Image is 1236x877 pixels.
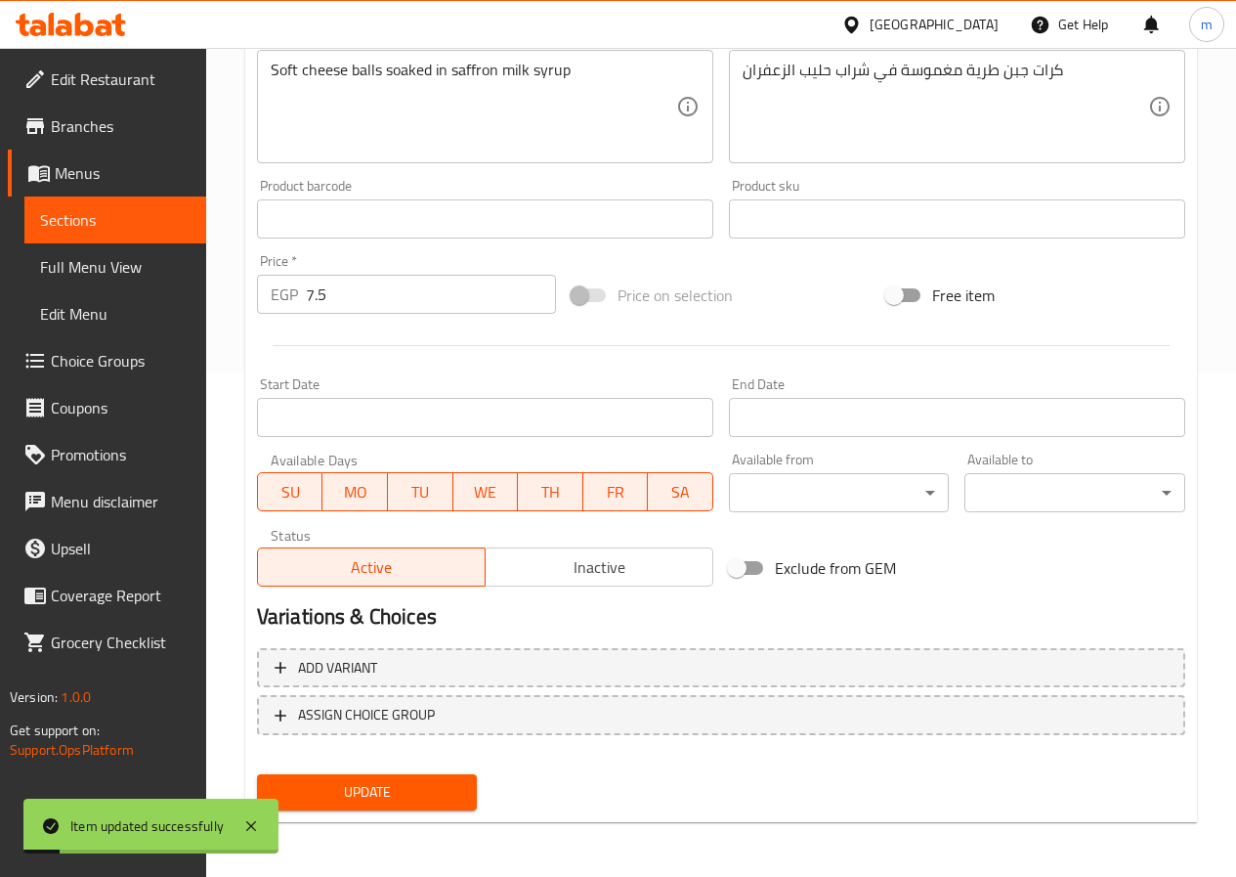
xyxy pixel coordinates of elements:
span: MO [330,478,380,506]
button: SU [257,472,322,511]
button: TH [518,472,583,511]
span: TH [526,478,575,506]
a: Coupons [8,384,206,431]
span: Branches [51,114,191,138]
button: TU [388,472,453,511]
a: Choice Groups [8,337,206,384]
a: Edit Menu [24,290,206,337]
a: Branches [8,103,206,150]
button: MO [322,472,388,511]
span: TU [396,478,446,506]
textarea: Soft cheese balls soaked in saffron milk syrup [271,61,676,153]
span: FR [591,478,641,506]
div: ​ [964,473,1185,512]
span: Coupons [51,396,191,419]
span: Version: [10,684,58,710]
span: Sections [40,208,191,232]
span: Get support on: [10,718,100,743]
input: Please enter product barcode [257,199,713,239]
input: Please enter price [306,275,556,314]
span: m [1201,14,1213,35]
span: Edit Restaurant [51,67,191,91]
span: Active [266,553,478,582]
a: Sections [24,197,206,243]
span: Choice Groups [51,349,191,373]
span: WE [461,478,511,506]
button: Active [257,548,486,587]
a: Full Menu View [24,243,206,290]
a: Support.OpsPlatform [10,737,134,763]
a: Coverage Report [8,572,206,619]
input: Please enter product sku [729,199,1185,239]
span: Promotions [51,443,191,466]
span: Grocery Checklist [51,631,191,654]
span: Inactive [493,553,705,582]
a: Grocery Checklist [8,619,206,666]
span: Update [273,780,462,805]
span: Exclude from GEM [775,556,896,580]
button: FR [583,472,649,511]
div: Item updated successfully [70,815,224,837]
textarea: كرات جبن طرية مغموسة في شراب حليب الزعفران [743,61,1148,153]
span: Coverage Report [51,584,191,607]
a: Edit Restaurant [8,56,206,103]
span: Menus [55,161,191,185]
div: [GEOGRAPHIC_DATA] [870,14,999,35]
button: Add variant [257,648,1185,688]
span: Edit Menu [40,302,191,326]
span: 1.0.0 [61,684,91,710]
span: SU [266,478,315,506]
span: Menu disclaimer [51,490,191,513]
span: Upsell [51,537,191,560]
button: Update [257,774,478,811]
span: Add variant [298,656,377,680]
a: Menu disclaimer [8,478,206,525]
button: SA [648,472,713,511]
button: WE [453,472,519,511]
a: Promotions [8,431,206,478]
span: SA [656,478,705,506]
div: ​ [729,473,950,512]
a: Menus [8,150,206,197]
span: ASSIGN CHOICE GROUP [298,703,435,727]
span: Free item [932,284,995,307]
a: Upsell [8,525,206,572]
span: Price on selection [618,284,733,307]
button: ASSIGN CHOICE GROUP [257,695,1185,735]
button: Inactive [485,548,713,587]
span: Full Menu View [40,255,191,279]
p: EGP [271,283,298,306]
h2: Variations & Choices [257,602,1185,632]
